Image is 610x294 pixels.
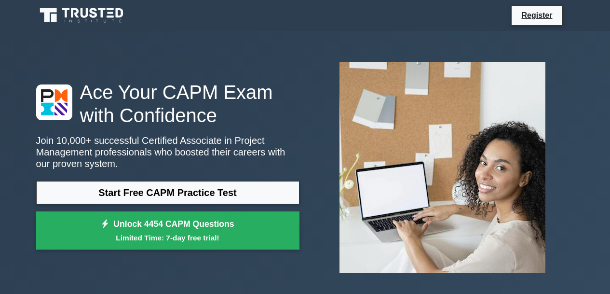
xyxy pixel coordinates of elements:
small: Limited Time: 7-day free trial! [48,232,287,243]
p: Join 10,000+ successful Certified Associate in Project Management professionals who boosted their... [36,135,299,169]
a: Unlock 4454 CAPM QuestionsLimited Time: 7-day free trial! [36,211,299,250]
a: Register [515,9,558,21]
a: Start Free CAPM Practice Test [36,181,299,204]
h1: Ace Your CAPM Exam with Confidence [36,81,299,127]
